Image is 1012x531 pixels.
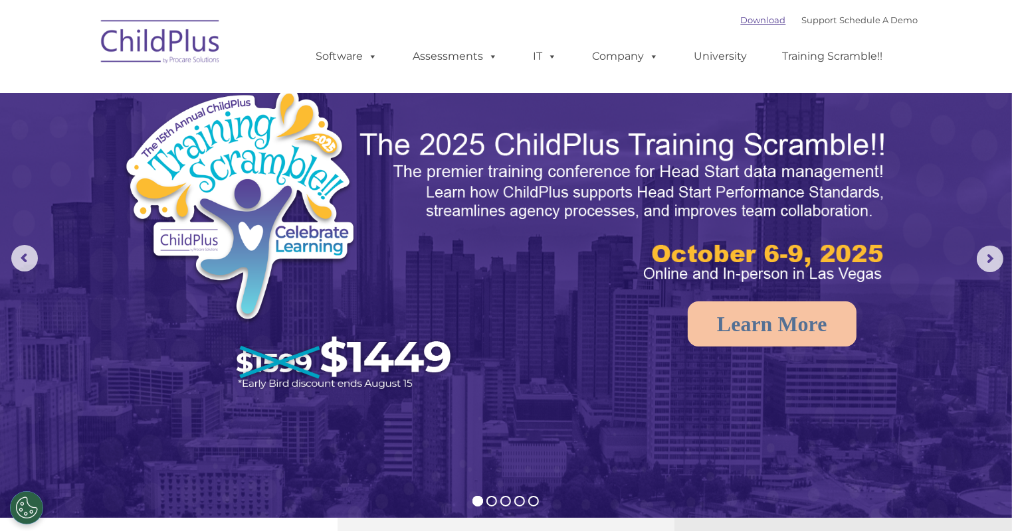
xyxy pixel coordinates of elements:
font: | [741,15,918,25]
iframe: Chat Widget [795,388,1012,531]
a: Support [802,15,837,25]
a: Learn More [688,301,857,346]
a: Software [303,43,391,70]
a: Schedule A Demo [840,15,918,25]
a: Assessments [400,43,512,70]
img: ChildPlus by Procare Solutions [94,11,227,77]
a: IT [520,43,571,70]
button: Cookies Settings [10,491,43,524]
span: Last name [185,88,225,98]
a: Training Scramble!! [769,43,896,70]
a: University [681,43,761,70]
a: Download [741,15,786,25]
a: Company [579,43,672,70]
span: Phone number [185,142,241,152]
